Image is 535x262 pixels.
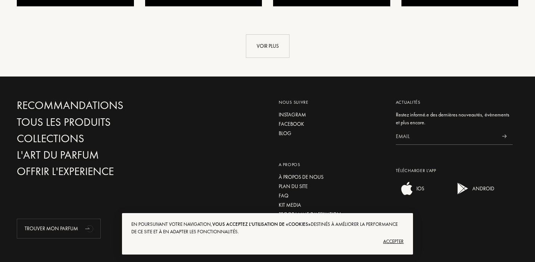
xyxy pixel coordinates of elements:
div: Voir plus [246,34,290,58]
a: Facebook [279,120,385,128]
a: À propos de nous [279,173,385,181]
img: ios app [400,181,414,196]
img: android app [456,181,470,196]
a: Plan du site [279,183,385,190]
a: ios appIOS [396,191,424,197]
a: Instagram [279,111,385,119]
div: animation [82,221,97,236]
div: A propos [279,161,385,168]
input: Email [396,128,496,145]
a: FAQ [279,192,385,200]
div: IOS [414,181,424,196]
a: Kit media [279,201,385,209]
a: Blog [279,130,385,137]
div: Télécharger L’app [396,167,513,174]
div: Actualités [396,99,513,106]
span: vous acceptez l'utilisation de «cookies» [212,221,311,227]
a: L'Art du Parfum [17,149,176,162]
div: Accepter [131,236,404,247]
a: Programme d’affiliation [279,210,385,218]
img: news_send.svg [502,134,507,138]
a: Collections [17,132,176,145]
div: ANDROID [470,181,494,196]
a: android appANDROID [452,191,494,197]
div: En poursuivant votre navigation, destinés à améliorer la performance de ce site et à en adapter l... [131,221,404,236]
a: Offrir l'experience [17,165,176,178]
a: Tous les produits [17,116,176,129]
div: Nous suivre [279,99,385,106]
div: Restez informé.e des dernières nouveautés, évènements et plus encore. [396,111,513,127]
div: Trouver mon parfum [17,219,101,238]
a: Recommandations [17,99,176,112]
